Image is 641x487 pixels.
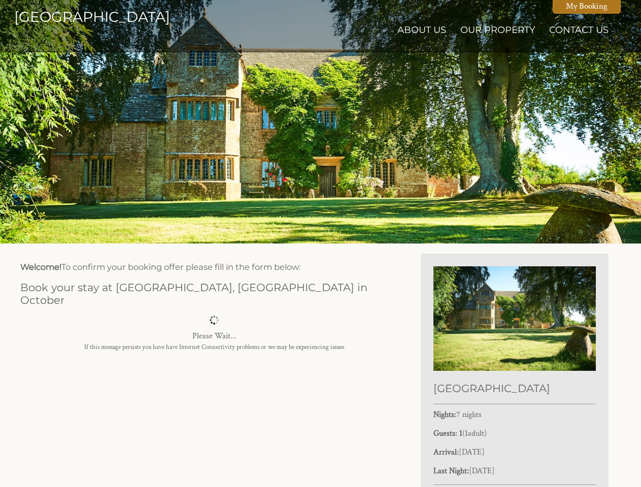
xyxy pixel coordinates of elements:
[549,24,609,36] a: Contact Us
[433,428,457,439] strong: Guests:
[84,343,344,351] small: If this message persists you have have Internet Connectivity problems or we may be experiencing i...
[209,315,219,325] img: preloader-bf53509f32991c52bbd97a8de22f6d74eba2cdbd488093e41663a72cf3c797c5.gif
[459,428,462,439] strong: 1
[433,409,456,420] strong: Nights:
[433,447,459,458] strong: Arrival:
[20,262,61,272] strong: Welcome!
[433,447,596,458] p: [DATE]
[433,466,469,476] strong: Last Night:
[397,24,446,36] a: About Us
[465,428,468,439] span: 1
[433,266,596,371] img: An image of 'Primrose Manor'
[433,409,596,420] p: 7 nights
[433,466,596,476] p: [DATE]
[459,428,487,439] span: ( )
[20,281,409,306] h2: Book your stay at [GEOGRAPHIC_DATA], [GEOGRAPHIC_DATA] in October
[14,8,108,25] a: [GEOGRAPHIC_DATA]
[20,262,409,272] h3: To confirm your booking offer please fill in the form below:
[465,428,484,439] span: adult
[433,382,596,395] h2: [GEOGRAPHIC_DATA]
[20,331,409,352] p: Please Wait...
[460,24,535,36] a: Our Property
